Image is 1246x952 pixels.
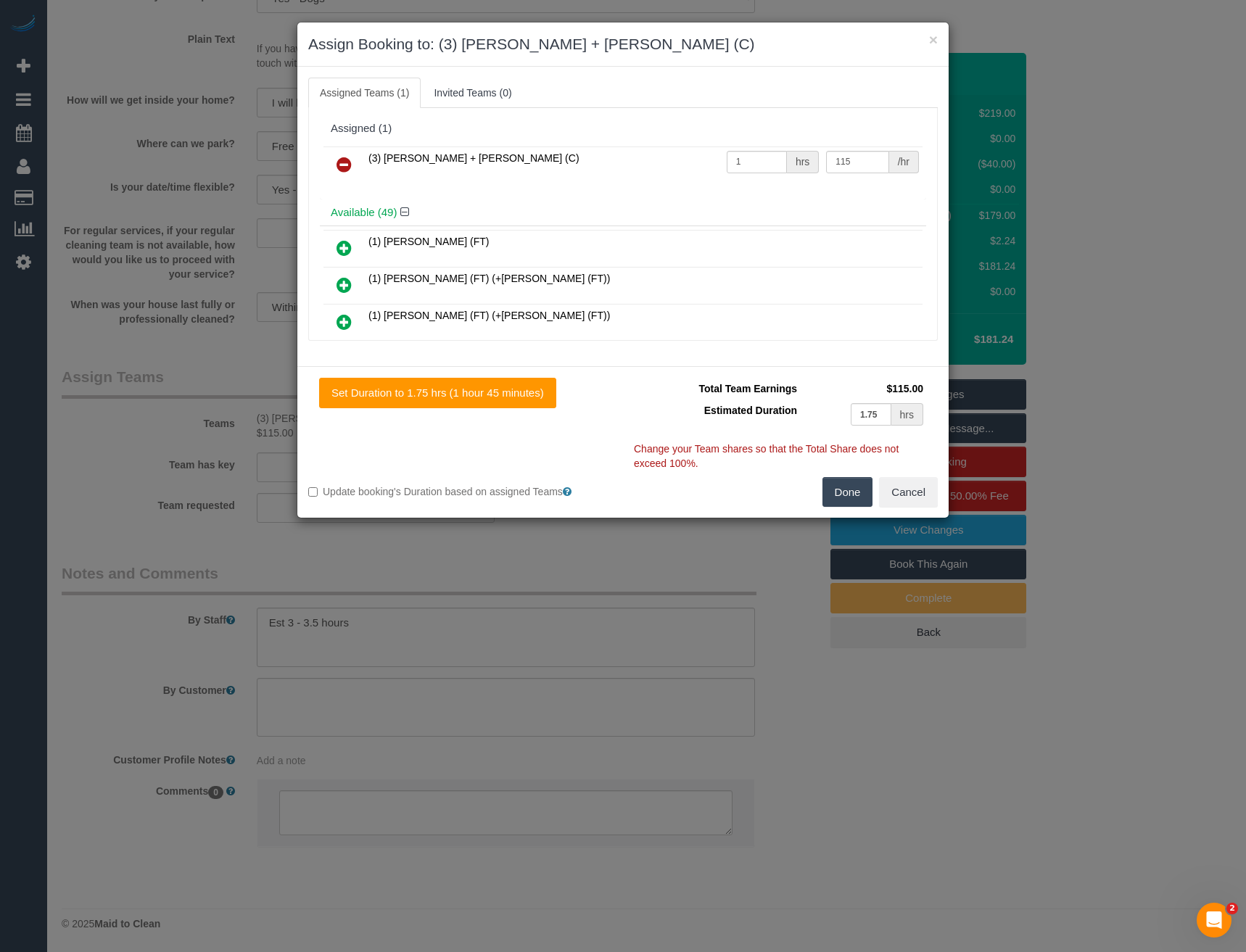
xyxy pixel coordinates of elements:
iframe: Intercom live chat [1197,903,1231,937]
a: Invited Teams (0) [422,78,523,108]
span: (1) [PERSON_NAME] (FT) (+[PERSON_NAME] (FT)) [368,310,610,321]
button: Set Duration to 1.75 hrs (1 hour 45 minutes) [319,378,556,408]
h3: Assign Booking to: (3) [PERSON_NAME] + [PERSON_NAME] (C) [308,33,938,55]
button: Cancel [879,477,938,508]
span: (3) [PERSON_NAME] + [PERSON_NAME] (C) [368,152,579,164]
h4: Available (49) [331,207,915,219]
span: (1) [PERSON_NAME] (FT) (+[PERSON_NAME] (FT)) [368,273,610,284]
a: Assigned Teams (1) [308,78,421,108]
div: hrs [787,151,819,173]
label: Update booking's Duration based on assigned Teams [308,484,612,499]
span: 2 [1226,903,1238,914]
input: Update booking's Duration based on assigned Teams [308,487,318,497]
td: $115.00 [801,378,927,400]
div: Assigned (1) [331,123,915,135]
div: hrs [891,403,923,426]
span: Estimated Duration [704,405,797,416]
button: × [929,32,938,47]
span: (1) [PERSON_NAME] (FT) [368,236,489,247]
td: Total Team Earnings [634,378,801,400]
div: /hr [889,151,919,173]
button: Done [822,477,873,508]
